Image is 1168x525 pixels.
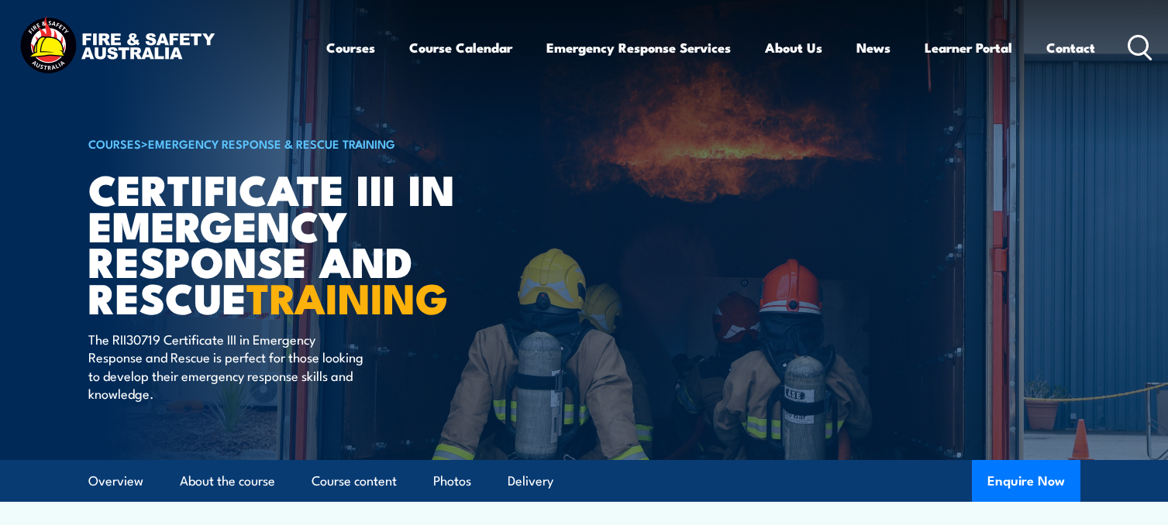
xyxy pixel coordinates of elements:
[546,27,731,68] a: Emergency Response Services
[88,170,471,315] h1: Certificate III in Emergency Response and Rescue
[972,460,1080,502] button: Enquire Now
[88,134,471,153] h6: >
[88,461,143,502] a: Overview
[88,330,371,403] p: The RII30719 Certificate III in Emergency Response and Rescue is perfect for those looking to dev...
[508,461,553,502] a: Delivery
[433,461,471,502] a: Photos
[180,461,275,502] a: About the course
[88,135,141,152] a: COURSES
[246,264,448,328] strong: TRAINING
[925,27,1012,68] a: Learner Portal
[765,27,822,68] a: About Us
[856,27,891,68] a: News
[409,27,512,68] a: Course Calendar
[312,461,397,502] a: Course content
[148,135,395,152] a: Emergency Response & Rescue Training
[326,27,375,68] a: Courses
[1046,27,1095,68] a: Contact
